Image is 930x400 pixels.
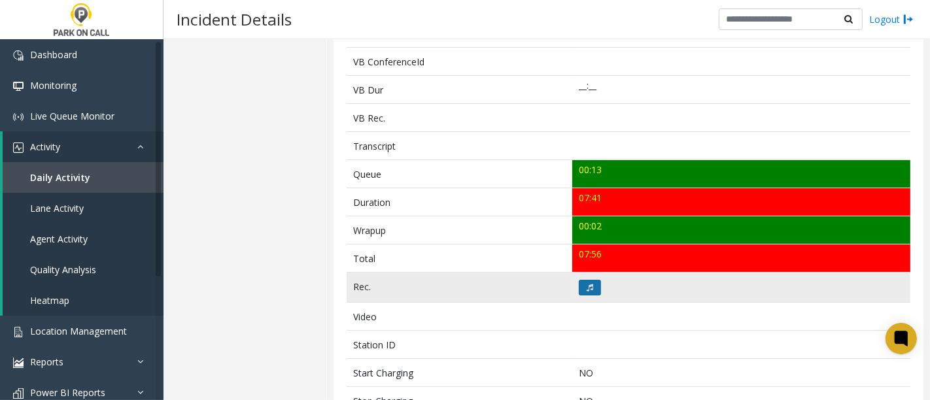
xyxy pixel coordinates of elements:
[572,216,910,244] td: 00:02
[30,233,88,245] span: Agent Activity
[572,188,910,216] td: 07:41
[347,132,572,160] td: Transcript
[3,285,164,316] a: Heatmap
[347,188,572,216] td: Duration
[13,388,24,399] img: 'icon'
[347,216,572,244] td: Wrapup
[13,112,24,122] img: 'icon'
[13,358,24,368] img: 'icon'
[30,294,69,307] span: Heatmap
[347,76,572,104] td: VB Dur
[30,48,77,61] span: Dashboard
[170,3,298,35] h3: Incident Details
[30,110,114,122] span: Live Queue Monitor
[3,193,164,224] a: Lane Activity
[869,12,914,26] a: Logout
[30,325,127,337] span: Location Management
[3,224,164,254] a: Agent Activity
[30,356,63,368] span: Reports
[3,131,164,162] a: Activity
[13,50,24,61] img: 'icon'
[347,331,572,359] td: Station ID
[3,254,164,285] a: Quality Analysis
[30,386,105,399] span: Power BI Reports
[347,244,572,273] td: Total
[13,327,24,337] img: 'icon'
[13,142,24,153] img: 'icon'
[30,79,77,92] span: Monitoring
[347,359,572,387] td: Start Charging
[572,160,910,188] td: 00:13
[30,263,96,276] span: Quality Analysis
[347,273,572,303] td: Rec.
[13,81,24,92] img: 'icon'
[572,76,910,104] td: __:__
[903,12,914,26] img: logout
[30,202,84,214] span: Lane Activity
[3,162,164,193] a: Daily Activity
[572,244,910,273] td: 07:56
[347,160,572,188] td: Queue
[30,171,90,184] span: Daily Activity
[347,48,572,76] td: VB ConferenceId
[30,141,60,153] span: Activity
[579,366,903,380] p: NO
[347,303,572,331] td: Video
[347,104,572,132] td: VB Rec.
